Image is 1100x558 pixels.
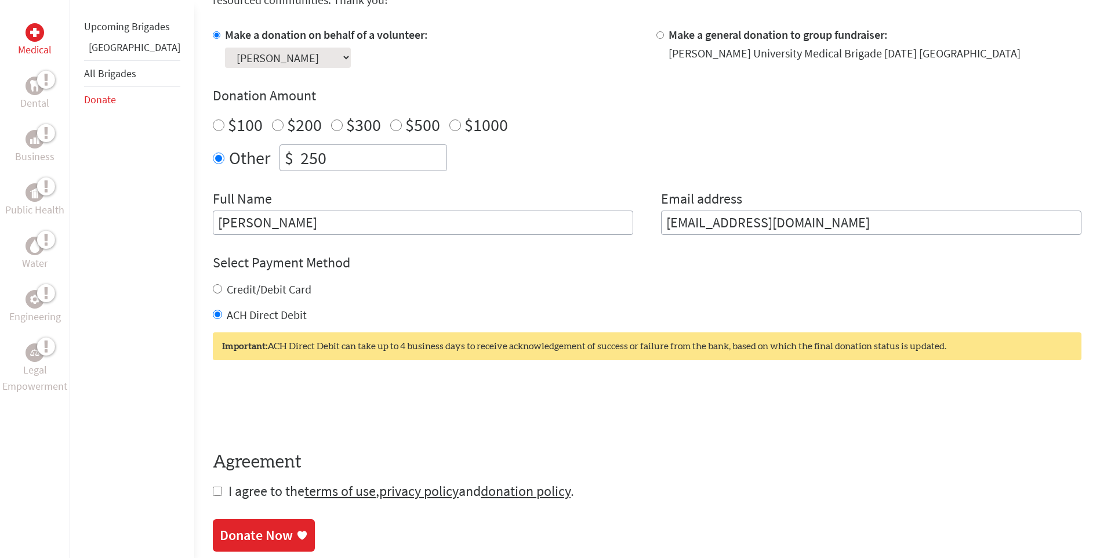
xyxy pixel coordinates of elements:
[15,148,55,165] p: Business
[304,482,376,500] a: terms of use
[84,60,180,87] li: All Brigades
[213,86,1081,105] h4: Donation Amount
[287,114,322,136] label: $200
[22,255,48,271] p: Water
[9,290,61,325] a: EngineeringEngineering
[20,95,49,111] p: Dental
[30,295,39,304] img: Engineering
[26,343,44,362] div: Legal Empowerment
[220,526,293,545] div: Donate Now
[18,42,52,58] p: Medical
[346,114,381,136] label: $300
[298,145,446,171] input: Enter Amount
[30,28,39,37] img: Medical
[227,307,307,322] label: ACH Direct Debit
[84,87,180,113] li: Donate
[5,183,64,218] a: Public HealthPublic Health
[225,27,428,42] label: Make a donation on behalf of a volunteer:
[84,39,180,60] li: Panama
[661,211,1081,235] input: Your Email
[669,27,888,42] label: Make a general donation to group fundraiser:
[30,187,39,198] img: Public Health
[18,23,52,58] a: MedicalMedical
[84,20,170,33] a: Upcoming Brigades
[464,114,508,136] label: $1000
[84,14,180,39] li: Upcoming Brigades
[213,519,315,552] a: Donate Now
[222,342,267,351] strong: Important:
[213,190,272,211] label: Full Name
[84,93,116,106] a: Donate
[26,237,44,255] div: Water
[26,77,44,95] div: Dental
[661,190,742,211] label: Email address
[15,130,55,165] a: BusinessBusiness
[213,211,633,235] input: Enter Full Name
[26,183,44,202] div: Public Health
[30,349,39,356] img: Legal Empowerment
[213,452,1081,473] h4: Agreement
[228,114,263,136] label: $100
[22,237,48,271] a: WaterWater
[213,383,389,429] iframe: reCAPTCHA
[89,41,180,54] a: [GEOGRAPHIC_DATA]
[84,67,136,80] a: All Brigades
[229,144,270,171] label: Other
[30,80,39,91] img: Dental
[213,253,1081,272] h4: Select Payment Method
[2,343,67,394] a: Legal EmpowermentLegal Empowerment
[481,482,571,500] a: donation policy
[669,45,1021,61] div: [PERSON_NAME] University Medical Brigade [DATE] [GEOGRAPHIC_DATA]
[2,362,67,394] p: Legal Empowerment
[379,482,459,500] a: privacy policy
[5,202,64,218] p: Public Health
[26,130,44,148] div: Business
[213,332,1081,360] div: ACH Direct Debit can take up to 4 business days to receive acknowledgement of success or failure ...
[228,482,574,500] span: I agree to the , and .
[280,145,298,171] div: $
[9,309,61,325] p: Engineering
[30,239,39,252] img: Water
[26,290,44,309] div: Engineering
[26,23,44,42] div: Medical
[227,282,311,296] label: Credit/Debit Card
[405,114,440,136] label: $500
[20,77,49,111] a: DentalDental
[30,135,39,144] img: Business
